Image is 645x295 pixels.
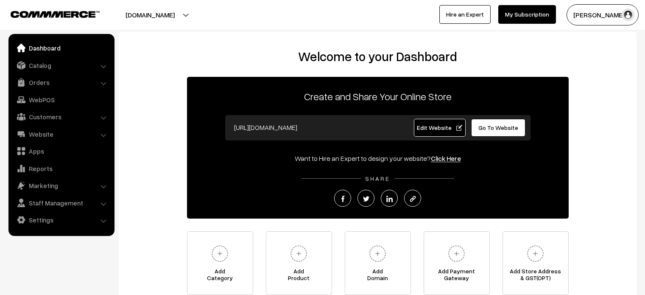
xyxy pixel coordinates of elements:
[11,161,112,176] a: Reports
[208,242,232,265] img: plus.svg
[11,143,112,159] a: Apps
[11,126,112,142] a: Website
[622,8,634,21] img: user
[567,4,639,25] button: [PERSON_NAME]
[11,92,112,107] a: WebPOS
[471,119,526,137] a: Go To Website
[503,231,569,295] a: Add Store Address& GST(OPT)
[187,89,569,104] p: Create and Share Your Online Store
[96,4,204,25] button: [DOMAIN_NAME]
[524,242,547,265] img: plus.svg
[361,175,394,182] span: SHARE
[187,231,253,295] a: AddCategory
[11,75,112,90] a: Orders
[11,11,100,17] img: COMMMERCE
[11,178,112,193] a: Marketing
[266,268,332,285] span: Add Product
[187,268,253,285] span: Add Category
[11,8,85,19] a: COMMMERCE
[445,242,468,265] img: plus.svg
[187,153,569,163] div: Want to Hire an Expert to design your website?
[498,5,556,24] a: My Subscription
[431,154,461,163] a: Click Here
[11,212,112,228] a: Settings
[11,58,112,73] a: Catalog
[345,231,411,295] a: AddDomain
[424,268,489,285] span: Add Payment Gateway
[11,109,112,124] a: Customers
[417,124,462,131] span: Edit Website
[424,231,490,295] a: Add PaymentGateway
[478,124,518,131] span: Go To Website
[439,5,491,24] a: Hire an Expert
[287,242,310,265] img: plus.svg
[127,49,628,64] h2: Welcome to your Dashboard
[11,195,112,211] a: Staff Management
[345,268,410,285] span: Add Domain
[11,40,112,56] a: Dashboard
[366,242,389,265] img: plus.svg
[503,268,568,285] span: Add Store Address & GST(OPT)
[414,119,466,137] a: Edit Website
[266,231,332,295] a: AddProduct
